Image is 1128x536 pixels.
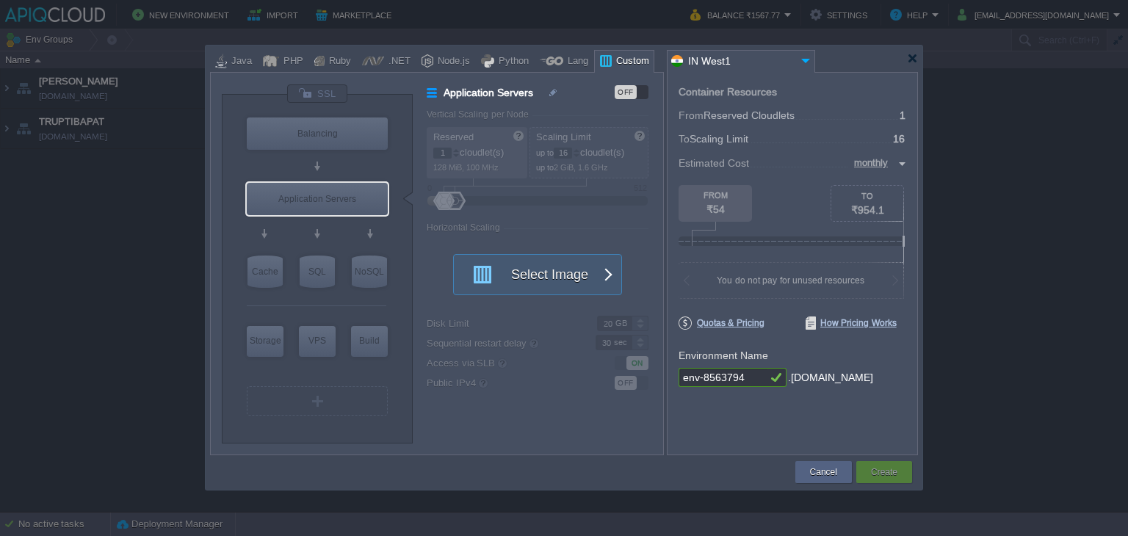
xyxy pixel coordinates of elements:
span: How Pricing Works [806,316,897,330]
div: Container Resources [679,87,777,98]
div: OFF [615,85,637,99]
div: PHP [279,51,303,73]
span: Quotas & Pricing [679,316,764,330]
div: Ruby [325,51,351,73]
div: Create New Layer [247,386,388,416]
div: SQL [300,256,335,288]
button: Cancel [810,465,837,479]
div: NoSQL [352,256,387,288]
button: Create [871,465,897,479]
div: NoSQL Databases [352,256,387,288]
div: Java [227,51,252,73]
div: Storage Containers [247,326,283,357]
div: Build Node [351,326,388,357]
div: Cache [247,256,283,288]
div: Elastic VPS [299,326,336,357]
div: Python [494,51,529,73]
div: .[DOMAIN_NAME] [788,368,873,388]
div: Node.js [433,51,470,73]
div: Storage [247,326,283,355]
div: Application Servers [247,183,388,215]
div: Lang [563,51,588,73]
div: Balancing [247,117,388,150]
div: Custom [612,51,649,73]
div: Build [351,326,388,355]
div: .NET [384,51,411,73]
button: Select Image [463,255,596,294]
div: Load Balancer [247,117,388,150]
div: SQL Databases [300,256,335,288]
label: Environment Name [679,350,768,361]
div: VPS [299,326,336,355]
